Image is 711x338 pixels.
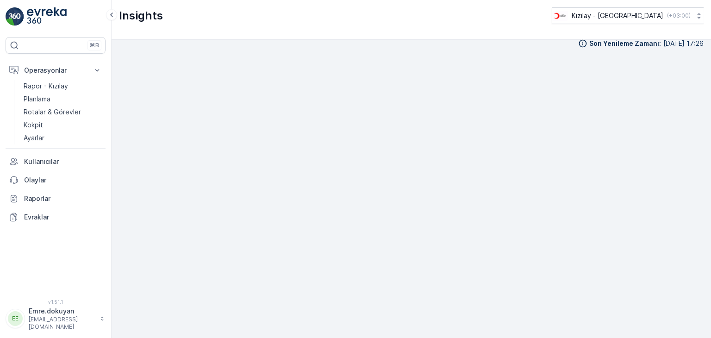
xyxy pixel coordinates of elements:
p: [EMAIL_ADDRESS][DOMAIN_NAME] [29,316,95,331]
a: Kullanıcılar [6,152,106,171]
a: Rapor - Kızılay [20,80,106,93]
p: Rotalar & Görevler [24,107,81,117]
a: Raporlar [6,189,106,208]
button: Kızılay - [GEOGRAPHIC_DATA](+03:00) [552,7,704,24]
p: Emre.dokuyan [29,307,95,316]
p: Kullanıcılar [24,157,102,166]
p: Son Yenileme Zamanı : [589,39,661,48]
p: Olaylar [24,175,102,185]
img: logo_light-DOdMpM7g.png [27,7,67,26]
span: v 1.51.1 [6,299,106,305]
button: EEEmre.dokuyan[EMAIL_ADDRESS][DOMAIN_NAME] [6,307,106,331]
p: Rapor - Kızılay [24,81,68,91]
p: ⌘B [90,42,99,49]
p: [DATE] 17:26 [663,39,704,48]
p: Ayarlar [24,133,44,143]
a: Planlama [20,93,106,106]
a: Olaylar [6,171,106,189]
p: ( +03:00 ) [667,12,691,19]
p: Kokpit [24,120,43,130]
p: Evraklar [24,213,102,222]
p: Kızılay - [GEOGRAPHIC_DATA] [572,11,663,20]
p: Operasyonlar [24,66,87,75]
a: Kokpit [20,119,106,131]
p: Insights [119,8,163,23]
p: Raporlar [24,194,102,203]
img: k%C4%B1z%C4%B1lay_D5CCths_t1JZB0k.png [552,11,568,21]
a: Ayarlar [20,131,106,144]
img: logo [6,7,24,26]
div: EE [8,311,23,326]
a: Evraklar [6,208,106,226]
a: Rotalar & Görevler [20,106,106,119]
button: Operasyonlar [6,61,106,80]
p: Planlama [24,94,50,104]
